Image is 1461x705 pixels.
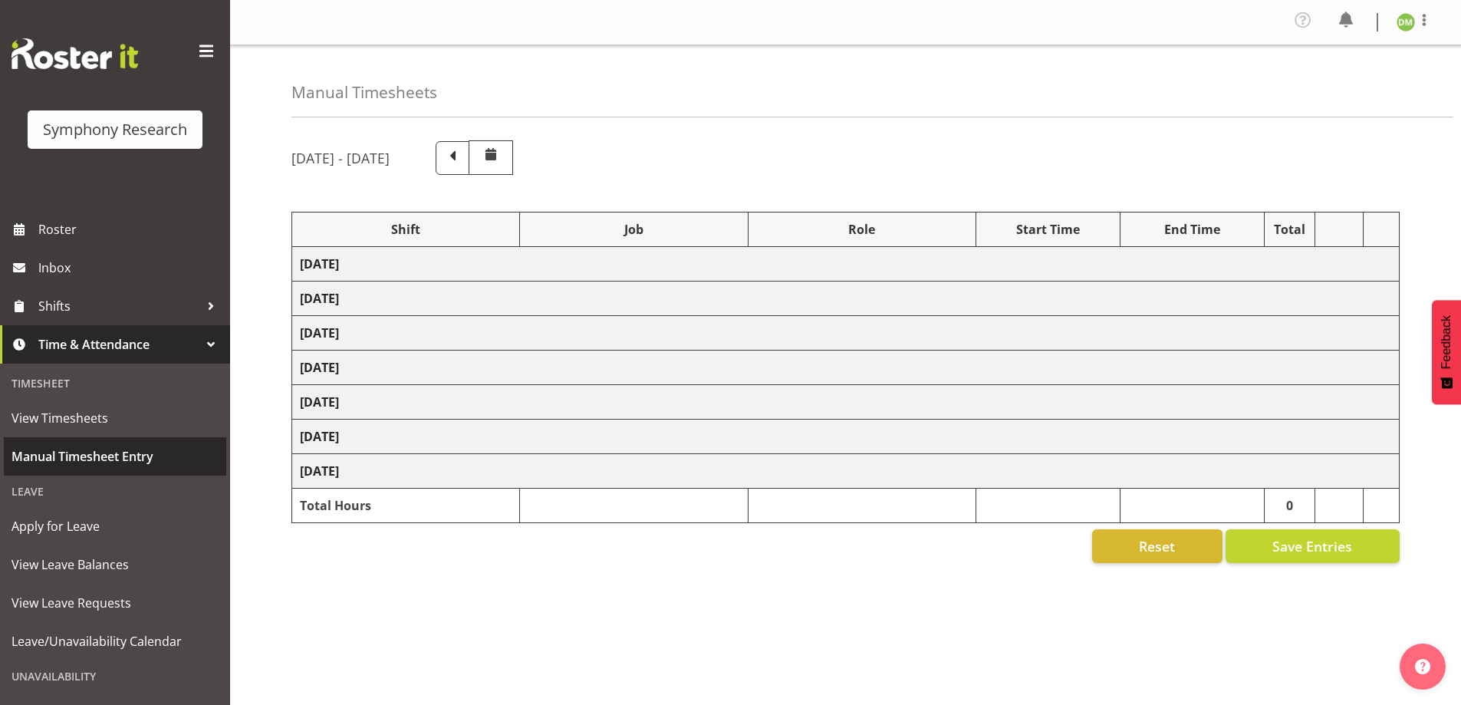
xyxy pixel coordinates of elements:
td: Total Hours [292,489,520,523]
span: Roster [38,218,222,241]
td: [DATE] [292,316,1400,351]
div: Leave [4,476,226,507]
a: Leave/Unavailability Calendar [4,622,226,661]
td: [DATE] [292,247,1400,282]
span: Manual Timesheet Entry [12,445,219,468]
td: [DATE] [292,420,1400,454]
img: denise-meager11424.jpg [1397,13,1415,31]
div: Symphony Research [43,118,187,141]
div: Start Time [984,220,1112,239]
button: Reset [1092,529,1222,563]
div: Shift [300,220,512,239]
td: [DATE] [292,385,1400,420]
a: View Leave Requests [4,584,226,622]
button: Save Entries [1226,529,1400,563]
h4: Manual Timesheets [291,84,437,101]
div: Timesheet [4,367,226,399]
div: Role [756,220,968,239]
span: Reset [1139,536,1175,556]
button: Feedback - Show survey [1432,300,1461,404]
a: View Timesheets [4,399,226,437]
a: View Leave Balances [4,545,226,584]
div: Unavailability [4,661,226,692]
h5: [DATE] - [DATE] [291,150,390,166]
span: View Timesheets [12,407,219,430]
img: help-xxl-2.png [1415,659,1430,674]
span: Shifts [38,295,199,318]
div: End Time [1128,220,1256,239]
a: Apply for Leave [4,507,226,545]
span: View Leave Requests [12,591,219,614]
span: Save Entries [1272,536,1352,556]
img: Rosterit website logo [12,38,138,69]
span: Leave/Unavailability Calendar [12,630,219,653]
a: Manual Timesheet Entry [4,437,226,476]
td: 0 [1264,489,1315,523]
span: Feedback [1440,315,1453,369]
div: Job [528,220,739,239]
div: Total [1272,220,1308,239]
span: Time & Attendance [38,333,199,356]
span: Apply for Leave [12,515,219,538]
span: Inbox [38,256,222,279]
td: [DATE] [292,282,1400,316]
span: View Leave Balances [12,553,219,576]
td: [DATE] [292,454,1400,489]
td: [DATE] [292,351,1400,385]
